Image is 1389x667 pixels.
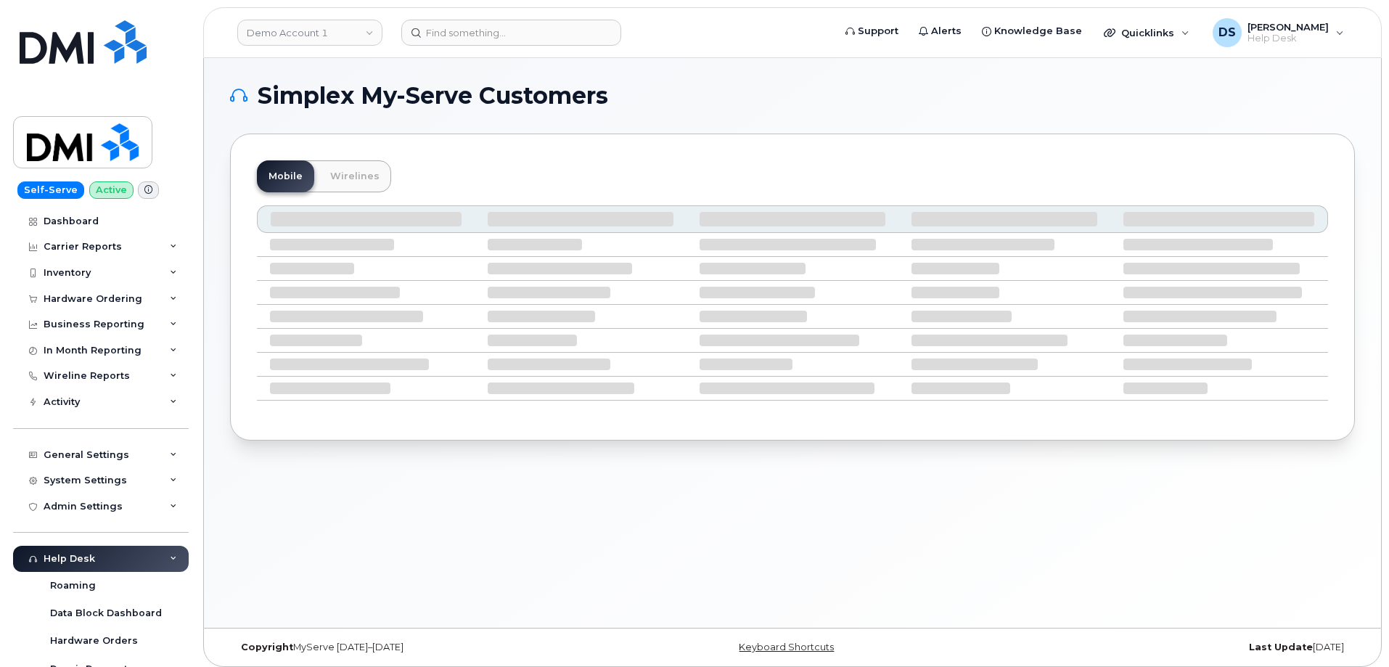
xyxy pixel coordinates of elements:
span: Simplex My-Serve Customers [258,85,608,107]
div: [DATE] [980,642,1355,653]
a: Wirelines [319,160,391,192]
strong: Last Update [1249,642,1313,652]
a: Mobile [257,160,314,192]
a: Keyboard Shortcuts [739,642,834,652]
div: MyServe [DATE]–[DATE] [230,642,605,653]
strong: Copyright [241,642,293,652]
